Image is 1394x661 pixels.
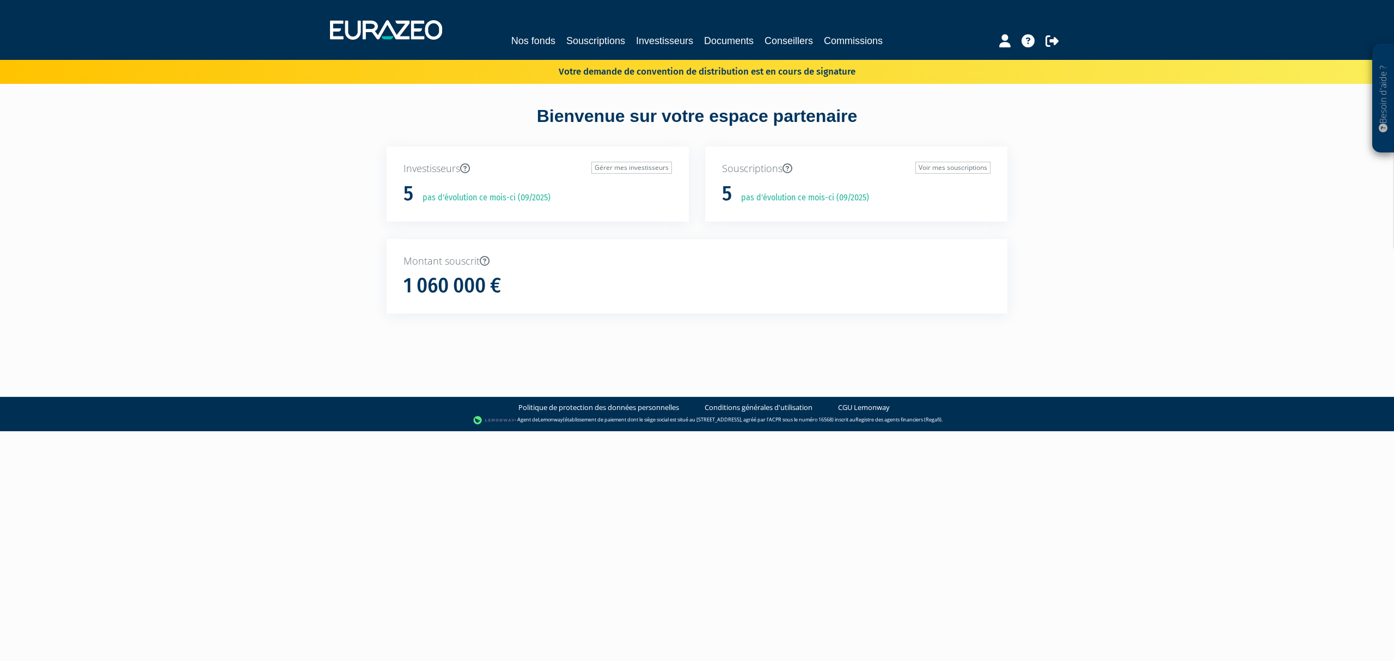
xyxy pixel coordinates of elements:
a: Souscriptions [566,33,625,48]
a: Registre des agents financiers (Regafi) [855,417,941,424]
a: Politique de protection des données personnelles [518,402,679,413]
h1: 1 060 000 € [403,274,501,297]
img: logo-lemonway.png [473,415,515,426]
a: Investisseurs [636,33,693,48]
a: CGU Lemonway [838,402,890,413]
p: Besoin d'aide ? [1377,50,1390,148]
p: Votre demande de convention de distribution est en cours de signature [527,63,855,78]
p: pas d'évolution ce mois-ci (09/2025) [733,192,869,204]
p: Investisseurs [403,162,672,176]
div: Bienvenue sur votre espace partenaire [378,104,1016,146]
p: Montant souscrit [403,254,991,268]
a: Conseillers [765,33,813,48]
a: Lemonway [538,417,563,424]
p: Souscriptions [722,162,991,176]
h1: 5 [403,182,413,205]
img: 1732889491-logotype_eurazeo_blanc_rvb.png [330,20,442,40]
p: pas d'évolution ce mois-ci (09/2025) [415,192,551,204]
a: Conditions générales d'utilisation [705,402,812,413]
a: Documents [704,33,754,48]
a: Gérer mes investisseurs [591,162,672,174]
a: Commissions [824,33,883,48]
div: - Agent de (établissement de paiement dont le siège social est situé au [STREET_ADDRESS], agréé p... [11,415,1383,426]
a: Voir mes souscriptions [915,162,991,174]
h1: 5 [722,182,732,205]
a: Nos fonds [511,33,555,48]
